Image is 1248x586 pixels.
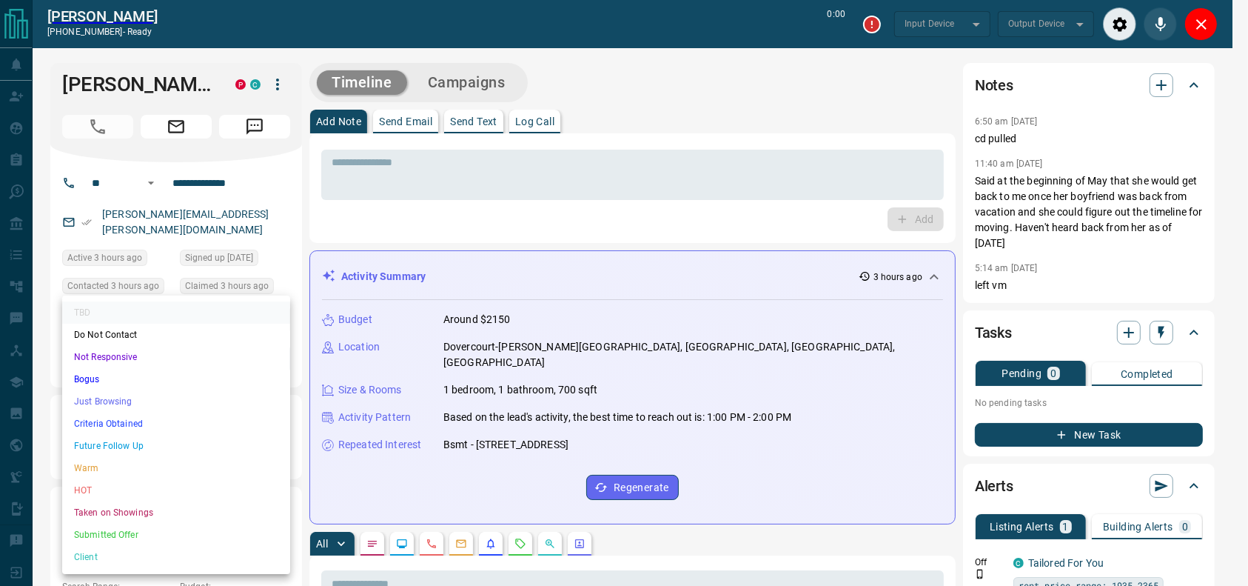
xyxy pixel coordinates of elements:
[62,346,290,368] li: Not Responsive
[62,479,290,502] li: HOT
[62,502,290,524] li: Taken on Showings
[62,546,290,568] li: Client
[62,390,290,413] li: Just Browsing
[62,368,290,390] li: Bogus
[62,457,290,479] li: Warm
[62,324,290,346] li: Do Not Contact
[62,524,290,546] li: Submitted Offer
[62,435,290,457] li: Future Follow Up
[62,413,290,435] li: Criteria Obtained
